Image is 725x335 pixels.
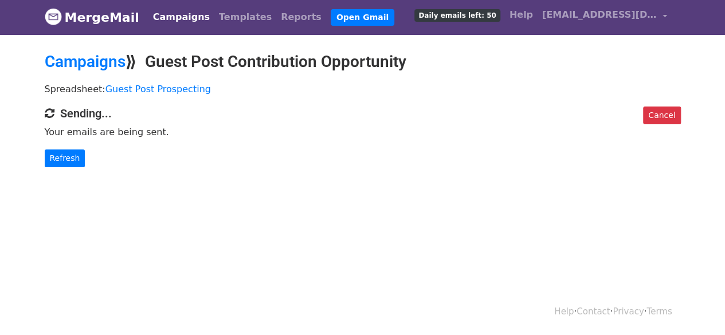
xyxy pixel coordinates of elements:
h4: Sending... [45,107,681,120]
a: Help [554,306,574,317]
a: Privacy [613,306,644,317]
a: Open Gmail [331,9,394,26]
a: Reports [276,6,326,29]
a: Templates [214,6,276,29]
a: Contact [577,306,610,317]
h2: ⟫ Guest Post Contribution Opportunity [45,52,681,72]
a: Help [505,3,538,26]
a: Cancel [643,107,680,124]
span: [EMAIL_ADDRESS][DOMAIN_NAME] [542,8,657,22]
iframe: Chat Widget [668,280,725,335]
span: Daily emails left: 50 [414,9,500,22]
p: Your emails are being sent. [45,126,681,138]
a: Terms [646,306,672,317]
a: Campaigns [148,6,214,29]
a: Campaigns [45,52,126,71]
a: MergeMail [45,5,139,29]
a: Guest Post Prospecting [105,84,211,94]
a: [EMAIL_ADDRESS][DOMAIN_NAME] [538,3,672,30]
p: Spreadsheet: [45,83,681,95]
img: MergeMail logo [45,8,62,25]
a: Daily emails left: 50 [410,3,504,26]
a: Refresh [45,149,85,167]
